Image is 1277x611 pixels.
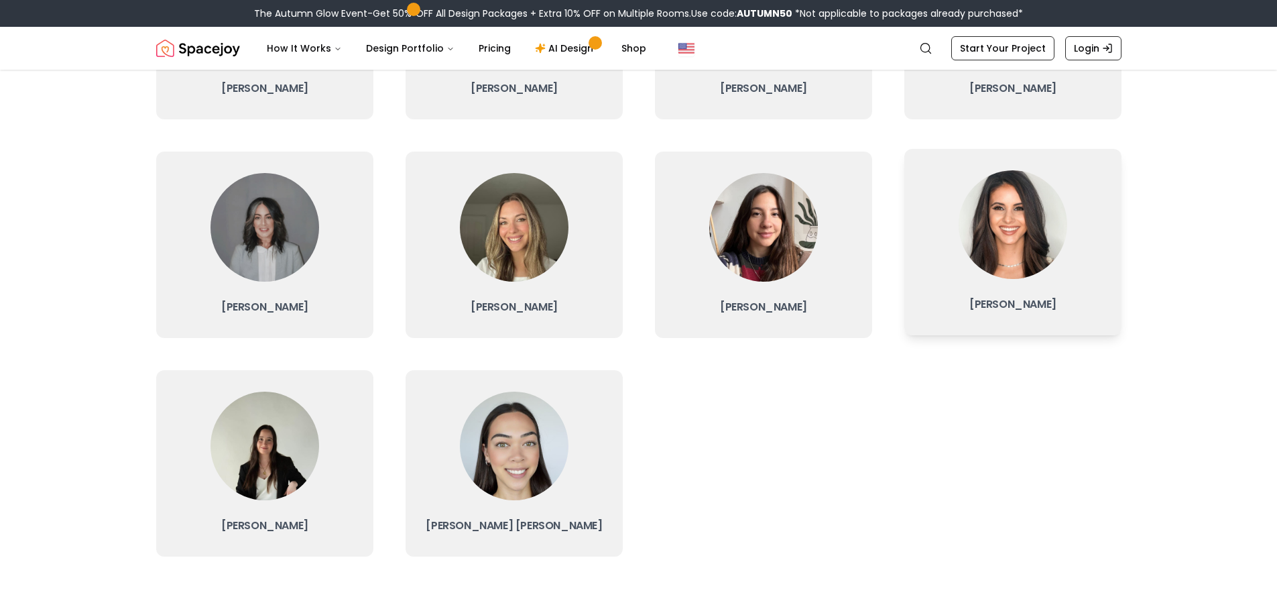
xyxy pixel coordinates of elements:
[524,35,608,62] a: AI Design
[460,392,568,500] img: Cassandra
[915,295,1111,314] h3: [PERSON_NAME]
[156,35,240,62] a: Spacejoy
[156,152,373,338] a: Kaitlyn[PERSON_NAME]
[416,516,612,535] h3: [PERSON_NAME] [PERSON_NAME]
[915,79,1111,98] h3: [PERSON_NAME]
[355,35,465,62] button: Design Portfolio
[460,173,568,282] img: Sarah
[959,170,1067,279] img: Angela
[167,79,363,98] h3: [PERSON_NAME]
[167,516,363,535] h3: [PERSON_NAME]
[210,173,319,282] img: Kaitlyn
[1065,36,1121,60] a: Login
[904,149,1121,335] a: Angela[PERSON_NAME]
[156,370,373,557] a: Grazia[PERSON_NAME]
[156,35,240,62] img: Spacejoy Logo
[655,152,872,338] a: Maria[PERSON_NAME]
[406,152,623,338] a: Sarah[PERSON_NAME]
[406,370,623,557] a: Cassandra[PERSON_NAME] [PERSON_NAME]
[256,35,353,62] button: How It Works
[167,298,363,317] h3: [PERSON_NAME]
[611,35,657,62] a: Shop
[709,173,818,282] img: Maria
[254,7,1023,20] div: The Autumn Glow Event-Get 50% OFF All Design Packages + Extra 10% OFF on Multiple Rooms.
[416,298,612,317] h3: [PERSON_NAME]
[156,27,1121,70] nav: Global
[666,298,861,317] h3: [PERSON_NAME]
[792,7,1023,20] span: *Not applicable to packages already purchased*
[468,35,522,62] a: Pricing
[678,40,694,56] img: United States
[416,79,612,98] h3: [PERSON_NAME]
[951,36,1054,60] a: Start Your Project
[210,392,319,500] img: Grazia
[737,7,792,20] b: AUTUMN50
[256,35,657,62] nav: Main
[691,7,792,20] span: Use code:
[666,79,861,98] h3: [PERSON_NAME]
